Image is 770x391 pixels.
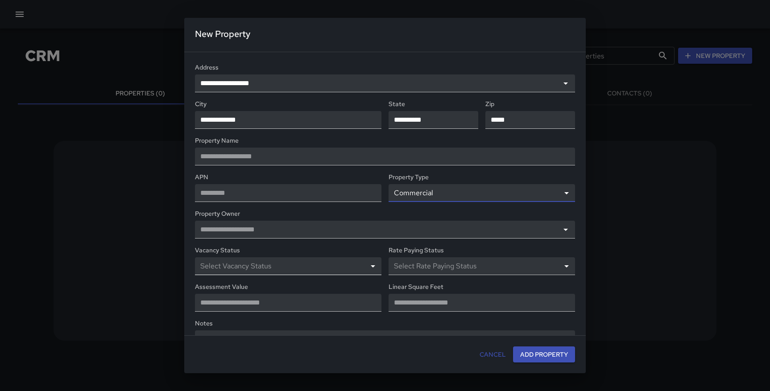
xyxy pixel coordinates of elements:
button: Open [559,77,572,90]
h6: Notes [195,319,575,329]
h6: Property Type [389,173,575,182]
button: Open [559,223,572,236]
h6: APN [195,173,381,182]
h6: Linear Square Feet [389,282,575,292]
span: Select Vacancy Status [200,261,271,271]
div: Commercial [389,184,575,202]
button: Add Property [513,346,575,363]
h6: Assessment Value [195,282,381,292]
h6: City [195,99,381,109]
h6: Property Name [195,136,575,146]
h6: Address [195,63,575,73]
h6: Property Owner [195,209,575,219]
span: Select Rate Paying Status [394,261,476,271]
h6: Zip [485,99,575,109]
h6: State [389,99,478,109]
button: Cancel [476,346,509,363]
h6: Vacancy Status [195,246,381,255]
h2: New Property [184,20,586,52]
h6: Rate Paying Status [389,246,575,255]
